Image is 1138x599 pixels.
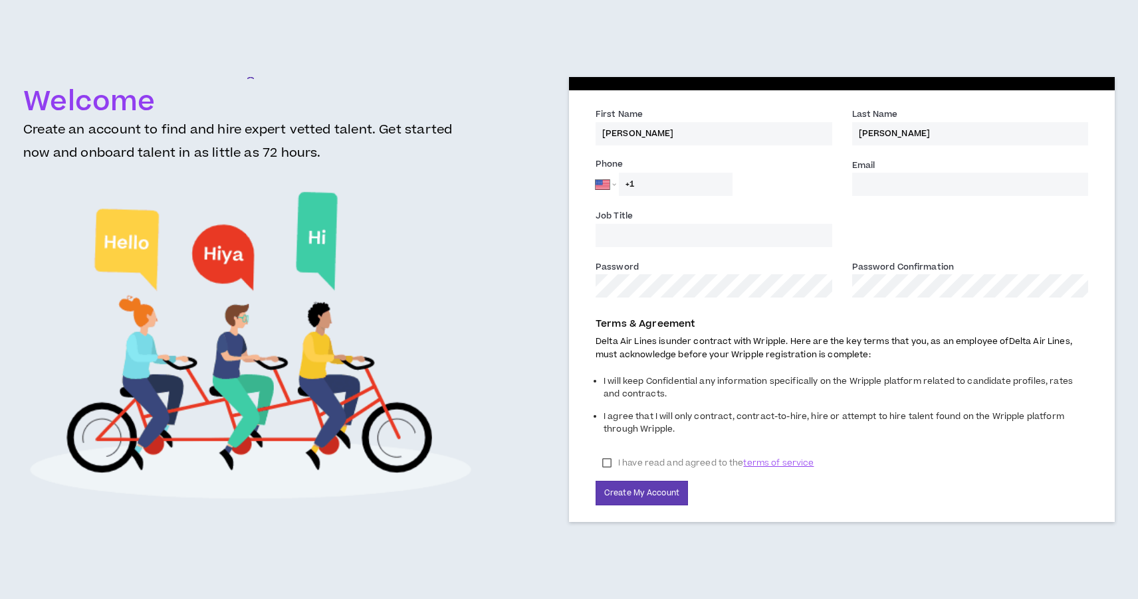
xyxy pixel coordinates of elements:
p: Delta Air Lines is under contract with Wripple. Here are the key terms that you, as an employee o... [596,335,1088,361]
label: I have read and agreed to the [596,453,820,473]
label: Last Name [852,108,898,123]
h3: Create an account to find and hire expert vetted talent. Get started now and onboard talent in as... [23,118,478,175]
label: Password Confirmation [852,261,955,276]
label: Password [596,261,639,276]
label: Email [852,159,875,174]
button: Create My Account [596,481,688,505]
label: Job Title [596,210,633,224]
label: First Name [596,108,643,123]
li: I agree that I will only contract, contract-to-hire, hire or attempt to hire talent found on the ... [604,407,1088,442]
span: terms of service [743,456,814,470]
label: Phone [596,158,832,173]
img: Welcome to Wripple [29,175,473,515]
li: I will keep Confidential any information specifically on the Wripple platform related to candidat... [604,372,1088,407]
h1: Welcome [23,86,478,118]
p: Terms & Agreement [596,317,1088,331]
